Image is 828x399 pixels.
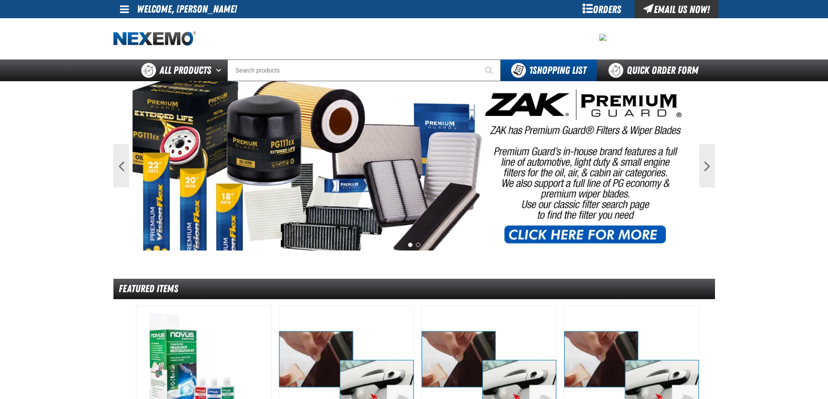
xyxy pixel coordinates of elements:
[699,144,715,188] button: Next
[160,63,211,78] span: All Products
[227,59,501,81] input: Search
[113,279,715,299] div: Featured Items
[597,59,715,81] a: Quick Order Form
[599,34,606,41] img: 3582f5c71ed677d1cb1f42fc97e79ade.jpeg
[501,59,597,81] button: You have 1 Shopping List. Open to view details
[213,59,227,81] button: Open All Products pages
[113,31,196,46] img: Nexemo logo
[133,81,696,251] img: PG Filters & Wipers
[529,64,586,76] span: Shopping List
[479,59,501,81] button: Start Searching
[529,64,532,76] strong: 1
[416,243,420,247] button: 2 of 2
[113,144,129,188] button: Previous
[408,243,412,247] button: 1 of 2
